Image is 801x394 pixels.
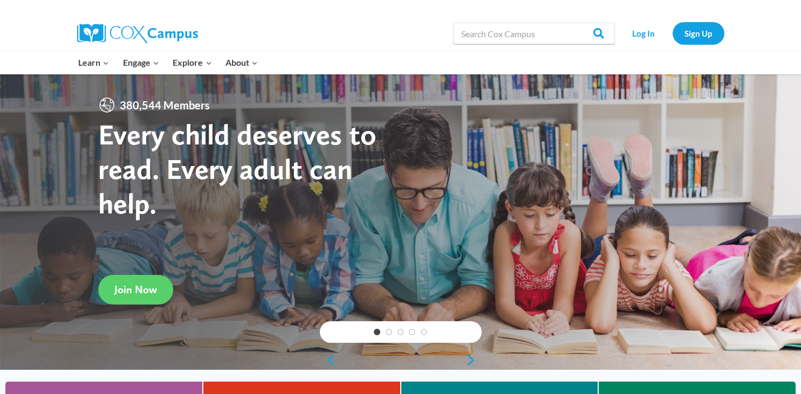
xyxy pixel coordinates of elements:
[673,22,724,44] a: Sign Up
[72,51,265,74] nav: Primary Navigation
[225,56,258,70] span: About
[386,329,392,335] a: 2
[465,354,482,367] a: next
[320,349,482,371] div: content slider buttons
[114,283,157,296] span: Join Now
[173,56,211,70] span: Explore
[98,275,173,305] a: Join Now
[620,22,667,44] a: Log In
[374,329,380,335] a: 1
[78,56,109,70] span: Learn
[620,22,724,44] nav: Secondary Navigation
[398,329,404,335] a: 3
[421,329,427,335] a: 5
[409,329,415,335] a: 4
[98,117,376,220] strong: Every child deserves to read. Every adult can help.
[77,24,198,43] img: Cox Campus
[123,56,159,70] span: Engage
[115,96,214,114] span: 380,544 Members
[453,23,615,44] input: Search Cox Campus
[320,354,336,367] a: previous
